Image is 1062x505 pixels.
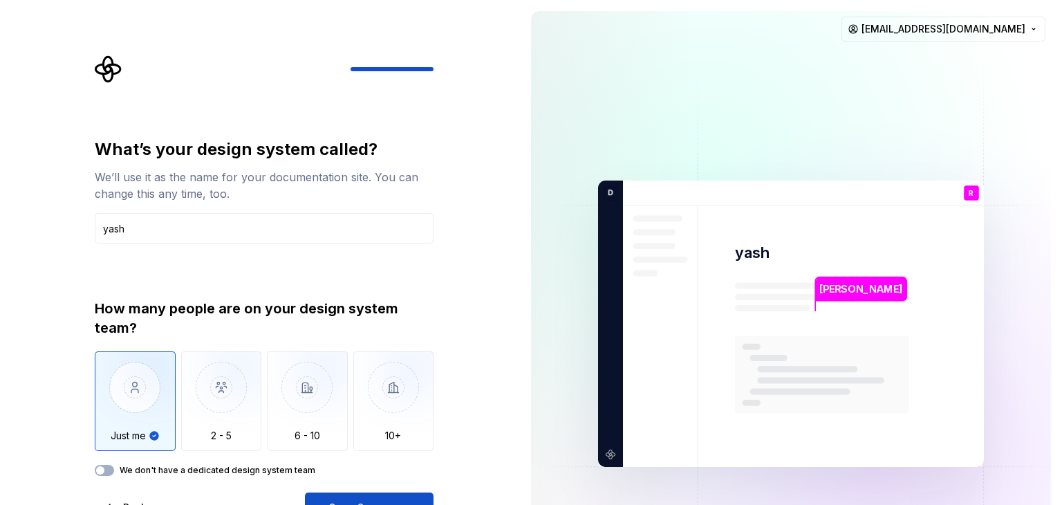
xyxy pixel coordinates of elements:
div: What’s your design system called? [95,138,434,160]
div: How many people are on your design system team? [95,299,434,338]
p: You [965,201,978,208]
p: [PERSON_NAME] [828,414,906,431]
span: [EMAIL_ADDRESS][DOMAIN_NAME] [861,22,1025,36]
div: We’ll use it as the name for your documentation site. You can change this any time, too. [95,169,434,202]
p: R [969,190,973,197]
input: Design system name [95,213,434,244]
p: [PERSON_NAME] [819,282,902,297]
label: We don't have a dedicated design system team [120,465,315,476]
p: yash [735,243,770,263]
svg: Supernova Logo [95,55,122,83]
p: [PERSON_NAME] intern [947,210,996,218]
button: [EMAIL_ADDRESS][DOMAIN_NAME] [841,17,1045,42]
p: D [603,187,613,199]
